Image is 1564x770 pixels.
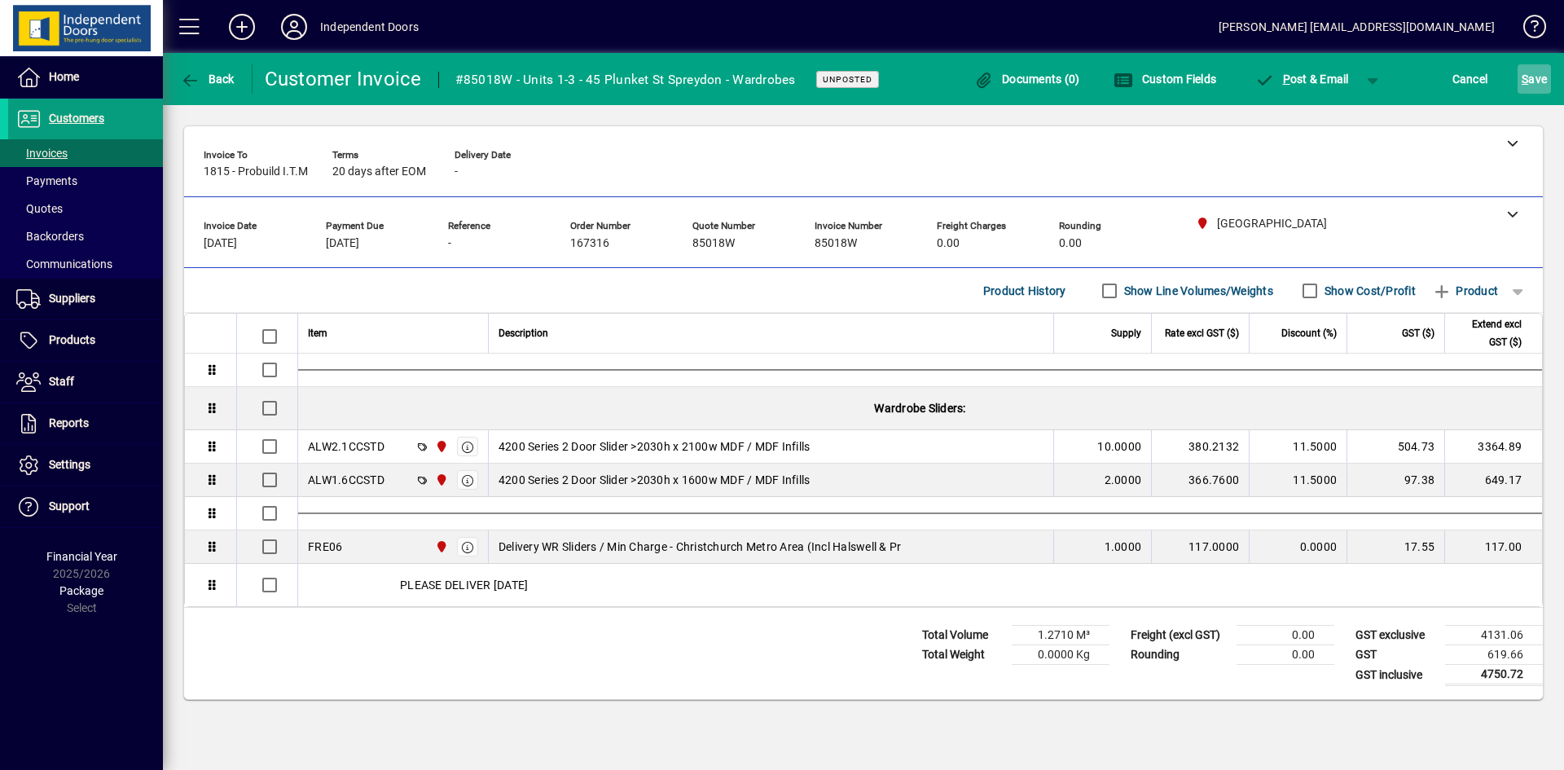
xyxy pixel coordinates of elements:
[1445,645,1543,665] td: 619.66
[570,237,609,250] span: 167316
[8,279,163,319] a: Suppliers
[977,276,1073,306] button: Product History
[1424,276,1506,306] button: Product
[692,237,735,250] span: 85018W
[1165,324,1239,342] span: Rate excl GST ($)
[16,230,84,243] span: Backorders
[1012,626,1109,645] td: 1.2710 M³
[1059,237,1082,250] span: 0.00
[8,139,163,167] a: Invoices
[8,57,163,98] a: Home
[8,362,163,403] a: Staff
[1444,530,1542,564] td: 117.00
[1105,539,1142,555] span: 1.0000
[49,333,95,346] span: Products
[1347,645,1445,665] td: GST
[1162,472,1239,488] div: 366.7600
[180,73,235,86] span: Back
[1321,283,1416,299] label: Show Cost/Profit
[8,167,163,195] a: Payments
[1522,73,1528,86] span: S
[49,499,90,513] span: Support
[265,66,422,92] div: Customer Invoice
[1448,64,1492,94] button: Cancel
[8,320,163,361] a: Products
[499,438,811,455] span: 4200 Series 2 Door Slider >2030h x 2100w MDF / MDF Infills
[1012,645,1109,665] td: 0.0000 Kg
[49,292,95,305] span: Suppliers
[1455,315,1522,351] span: Extend excl GST ($)
[308,438,384,455] div: ALW2.1CCSTD
[1254,73,1349,86] span: ost & Email
[1105,472,1142,488] span: 2.0000
[1347,464,1444,497] td: 97.38
[499,324,548,342] span: Description
[204,165,308,178] span: 1815 - Probuild I.T.M
[1246,64,1357,94] button: Post & Email
[1162,539,1239,555] div: 117.0000
[308,539,342,555] div: FRE06
[1109,64,1220,94] button: Custom Fields
[1347,530,1444,564] td: 17.55
[1249,430,1347,464] td: 11.5000
[815,237,857,250] span: 85018W
[49,375,74,388] span: Staff
[308,472,384,488] div: ALW1.6CCSTD
[1432,278,1498,304] span: Product
[8,403,163,444] a: Reports
[216,12,268,42] button: Add
[8,445,163,486] a: Settings
[974,73,1080,86] span: Documents (0)
[1445,626,1543,645] td: 4131.06
[163,64,253,94] app-page-header-button: Back
[914,645,1012,665] td: Total Weight
[1444,430,1542,464] td: 3364.89
[431,538,450,556] span: Christchurch
[49,70,79,83] span: Home
[8,250,163,278] a: Communications
[431,438,450,455] span: Christchurch
[298,564,1542,606] div: PLEASE DELIVER [DATE]
[320,14,419,40] div: Independent Doors
[1237,626,1334,645] td: 0.00
[49,416,89,429] span: Reports
[49,458,90,471] span: Settings
[8,195,163,222] a: Quotes
[1347,665,1445,685] td: GST inclusive
[1122,645,1237,665] td: Rounding
[8,486,163,527] a: Support
[1114,73,1216,86] span: Custom Fields
[431,471,450,489] span: Christchurch
[298,387,1542,429] div: Wardrobe Sliders:
[16,147,68,160] span: Invoices
[1097,438,1141,455] span: 10.0000
[455,67,796,93] div: #85018W - Units 1-3 - 45 Plunket St Spreydon - Wardrobes
[1122,626,1237,645] td: Freight (excl GST)
[1522,66,1547,92] span: ave
[1445,665,1543,685] td: 4750.72
[1283,73,1290,86] span: P
[1111,324,1141,342] span: Supply
[8,222,163,250] a: Backorders
[1237,645,1334,665] td: 0.00
[308,324,327,342] span: Item
[970,64,1084,94] button: Documents (0)
[59,584,103,597] span: Package
[204,237,237,250] span: [DATE]
[455,165,458,178] span: -
[914,626,1012,645] td: Total Volume
[1249,464,1347,497] td: 11.5000
[16,174,77,187] span: Payments
[1511,3,1544,56] a: Knowledge Base
[46,550,117,563] span: Financial Year
[1281,324,1337,342] span: Discount (%)
[1347,430,1444,464] td: 504.73
[823,74,872,85] span: Unposted
[1444,464,1542,497] td: 649.17
[16,202,63,215] span: Quotes
[1518,64,1551,94] button: Save
[268,12,320,42] button: Profile
[1121,283,1273,299] label: Show Line Volumes/Weights
[448,237,451,250] span: -
[326,237,359,250] span: [DATE]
